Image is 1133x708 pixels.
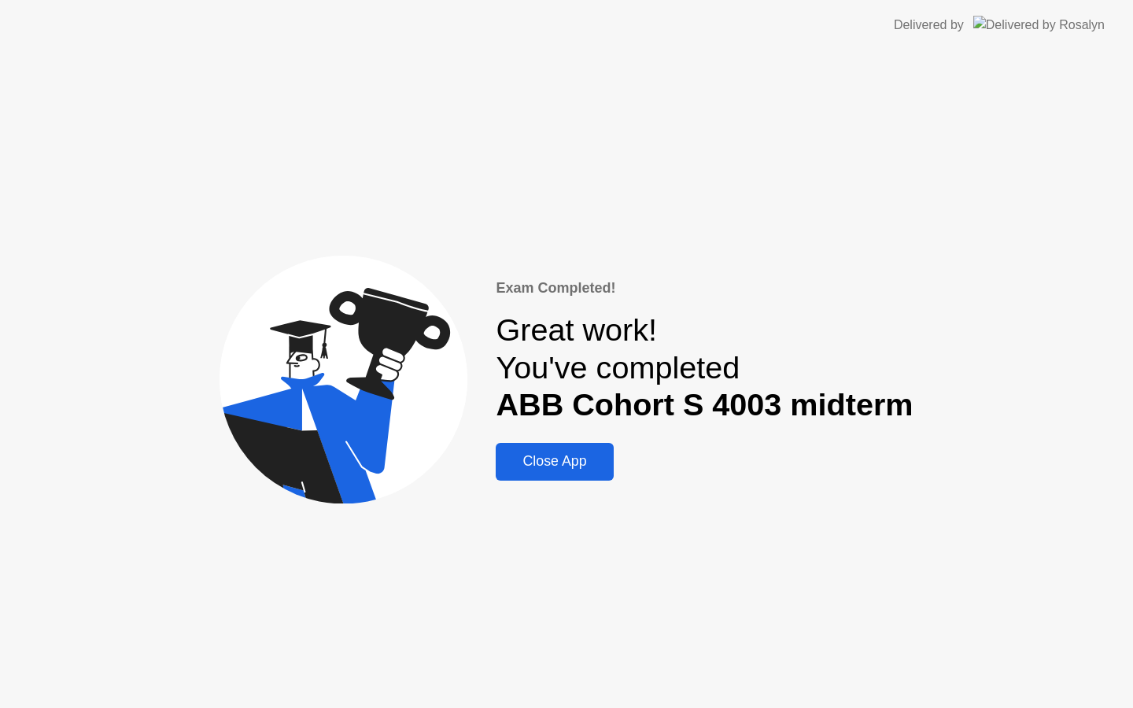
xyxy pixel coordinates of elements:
[496,387,913,422] b: ABB Cohort S 4003 midterm
[973,16,1105,34] img: Delivered by Rosalyn
[496,278,913,299] div: Exam Completed!
[496,312,913,424] div: Great work! You've completed
[500,453,608,470] div: Close App
[496,443,613,481] button: Close App
[894,16,964,35] div: Delivered by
